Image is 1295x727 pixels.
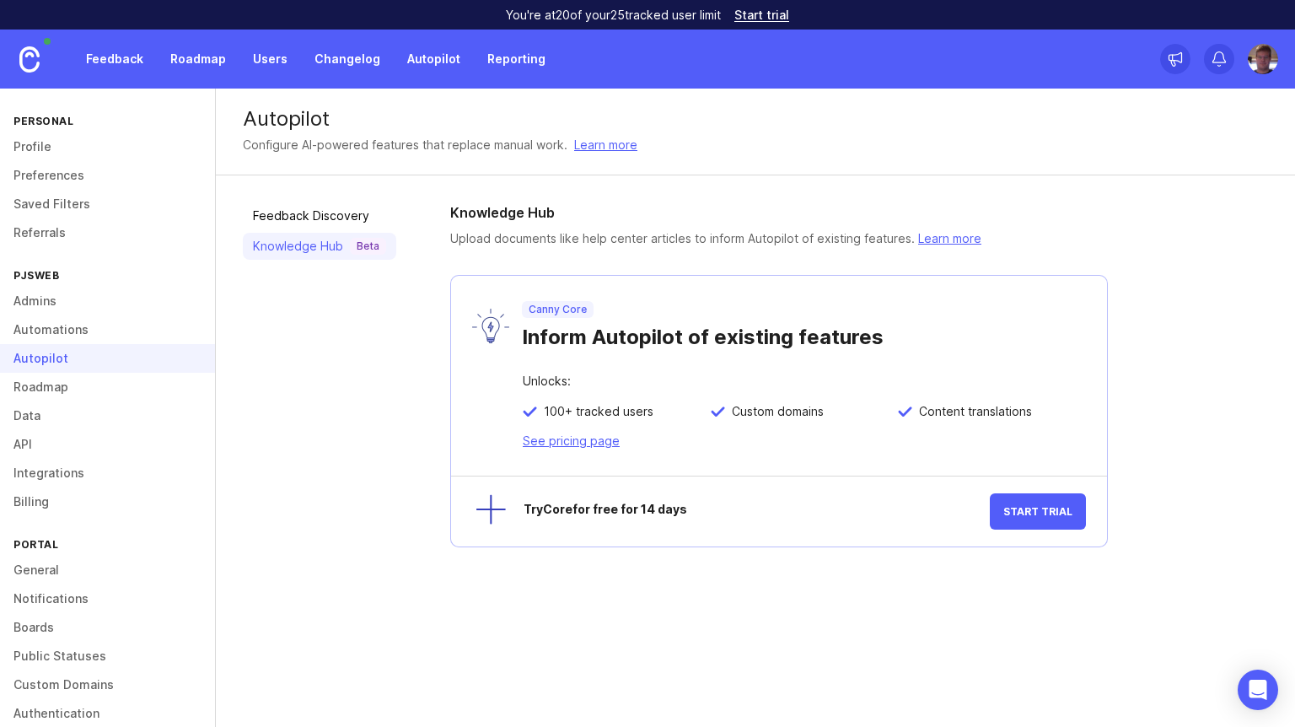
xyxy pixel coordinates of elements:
[397,44,470,74] a: Autopilot
[537,404,653,419] span: 100+ tracked users
[734,9,789,21] a: Start trial
[1238,670,1278,710] div: Open Intercom Messenger
[243,233,396,260] a: Knowledge HubBeta
[243,44,298,74] a: Users
[243,109,1268,129] div: Autopilot
[1248,44,1278,74] img: Paul Smith
[450,229,981,248] p: Upload documents like help center articles to inform Autopilot of existing features.
[19,46,40,73] img: Canny Home
[357,240,379,253] p: Beta
[918,231,981,245] a: Learn more
[160,44,236,74] a: Roadmap
[912,404,1032,419] span: Content translations
[76,44,153,74] a: Feedback
[253,238,386,255] div: Knowledge Hub
[522,318,1086,350] div: Inform Autopilot of existing features
[304,44,390,74] a: Changelog
[506,7,721,24] p: You're at 20 of your 25 tracked user limit
[990,493,1086,530] button: Start Trial
[574,136,637,154] a: Learn more
[523,434,620,448] a: See pricing page
[243,202,396,229] a: Feedback Discovery
[529,303,587,316] p: Canny Core
[243,136,567,154] div: Configure AI-powered features that replace manual work.
[524,504,990,520] div: Try Core for free for 14 days
[472,309,509,343] img: lyW0TRAiArAAAAAASUVORK5CYII=
[523,375,1086,404] div: Unlocks:
[1003,505,1072,518] span: Start Trial
[725,404,824,419] span: Custom domains
[477,44,556,74] a: Reporting
[450,202,555,223] h1: Knowledge Hub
